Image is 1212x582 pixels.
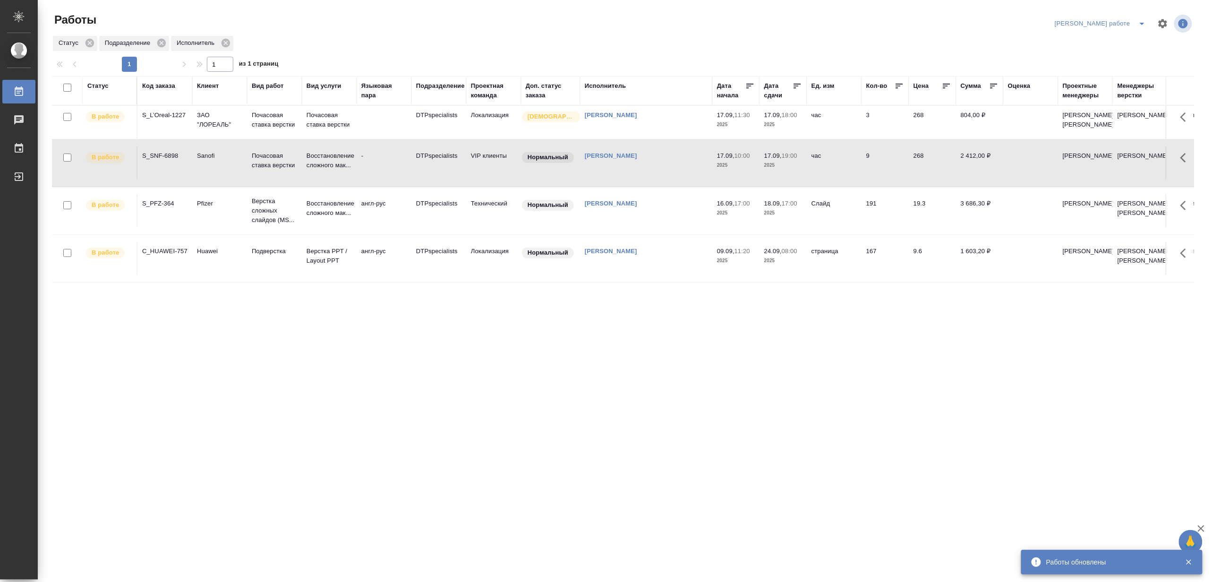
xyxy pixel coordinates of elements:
td: 3 [862,106,909,139]
p: 17.09, [717,111,734,119]
button: Здесь прячутся важные кнопки [1175,242,1197,265]
p: В работе [92,153,119,162]
p: 2025 [717,256,755,265]
td: 167 [862,242,909,275]
button: 🙏 [1179,530,1203,554]
div: Проектная команда [471,81,516,100]
p: 2025 [717,161,755,170]
div: Цена [913,81,929,91]
td: [PERSON_NAME] [1058,242,1113,275]
div: Подразделение [416,81,465,91]
div: Клиент [197,81,219,91]
td: страница [807,242,862,275]
p: [PERSON_NAME] [1118,151,1163,161]
p: В работе [92,248,119,257]
td: 804,00 ₽ [956,106,1003,139]
p: 2025 [764,120,802,129]
div: C_HUAWEI-757 [142,247,188,256]
p: Нормальный [528,248,568,257]
p: 18.09, [764,200,782,207]
div: Исполнитель выполняет работу [85,199,132,212]
td: DTPspecialists [411,242,466,275]
button: Здесь прячутся важные кнопки [1175,194,1197,217]
p: Подверстка [252,247,297,256]
p: 2025 [764,256,802,265]
div: Языковая пара [361,81,407,100]
p: 16.09, [717,200,734,207]
button: Закрыть [1179,558,1198,566]
p: Верстка сложных слайдов (MS... [252,197,297,225]
td: 19.3 [909,194,956,227]
div: Статус [87,81,109,91]
p: 18:00 [782,111,797,119]
div: Кол-во [866,81,888,91]
span: Работы [52,12,96,27]
td: 268 [909,146,956,180]
div: Исполнитель [585,81,626,91]
div: Исполнитель выполняет работу [85,111,132,123]
td: англ-рус [357,242,411,275]
div: S_SNF-6898 [142,151,188,161]
td: Технический [466,194,521,227]
div: Исполнитель выполняет работу [85,247,132,259]
div: Исполнитель выполняет работу [85,151,132,164]
td: 191 [862,194,909,227]
span: 🙏 [1183,532,1199,552]
p: Почасовая ставка верстки [307,111,352,129]
p: В работе [92,200,119,210]
a: [PERSON_NAME] [585,248,637,255]
div: Код заказа [142,81,175,91]
p: ЗАО "ЛОРЕАЛЬ" [197,111,242,129]
div: Вид услуги [307,81,341,91]
span: Посмотреть информацию [1174,15,1194,33]
td: - [357,146,411,180]
a: [PERSON_NAME] [585,200,637,207]
p: 11:20 [734,248,750,255]
p: 11:30 [734,111,750,119]
button: Здесь прячутся важные кнопки [1175,106,1197,128]
p: Почасовая ставка верстки [252,111,297,129]
p: 17.09, [764,111,782,119]
td: 3 686,30 ₽ [956,194,1003,227]
p: Нормальный [528,200,568,210]
td: 2 412,00 ₽ [956,146,1003,180]
p: Восстановление сложного мак... [307,199,352,218]
p: Восстановление сложного мак... [307,151,352,170]
td: VIP клиенты [466,146,521,180]
span: из 1 страниц [239,58,279,72]
div: split button [1052,16,1152,31]
td: 9.6 [909,242,956,275]
td: 268 [909,106,956,139]
button: Здесь прячутся важные кнопки [1175,146,1197,169]
p: Статус [59,38,82,48]
p: 2025 [764,161,802,170]
p: Подразделение [105,38,154,48]
div: Оценка [1008,81,1031,91]
div: Менеджеры верстки [1118,81,1163,100]
div: Работы обновлены [1046,557,1171,567]
p: 2025 [717,120,755,129]
div: Проектные менеджеры [1063,81,1108,100]
td: [PERSON_NAME] [1058,194,1113,227]
div: Исполнитель [171,36,233,51]
td: Локализация [466,106,521,139]
td: час [807,106,862,139]
div: Доп. статус заказа [526,81,575,100]
p: Исполнитель [177,38,218,48]
div: Дата сдачи [764,81,793,100]
td: 9 [862,146,909,180]
a: [PERSON_NAME] [585,152,637,159]
p: 24.09, [764,248,782,255]
td: Локализация [466,242,521,275]
p: [PERSON_NAME], [PERSON_NAME] [1063,111,1108,129]
p: Pfizer [197,199,242,208]
p: Нормальный [528,153,568,162]
p: Верстка PPT / Layout PPT [307,247,352,265]
a: [PERSON_NAME] [585,111,637,119]
div: Статус [53,36,97,51]
p: 2025 [764,208,802,218]
div: Вид работ [252,81,284,91]
td: [PERSON_NAME] [1058,146,1113,180]
p: 09.09, [717,248,734,255]
div: Сумма [961,81,981,91]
